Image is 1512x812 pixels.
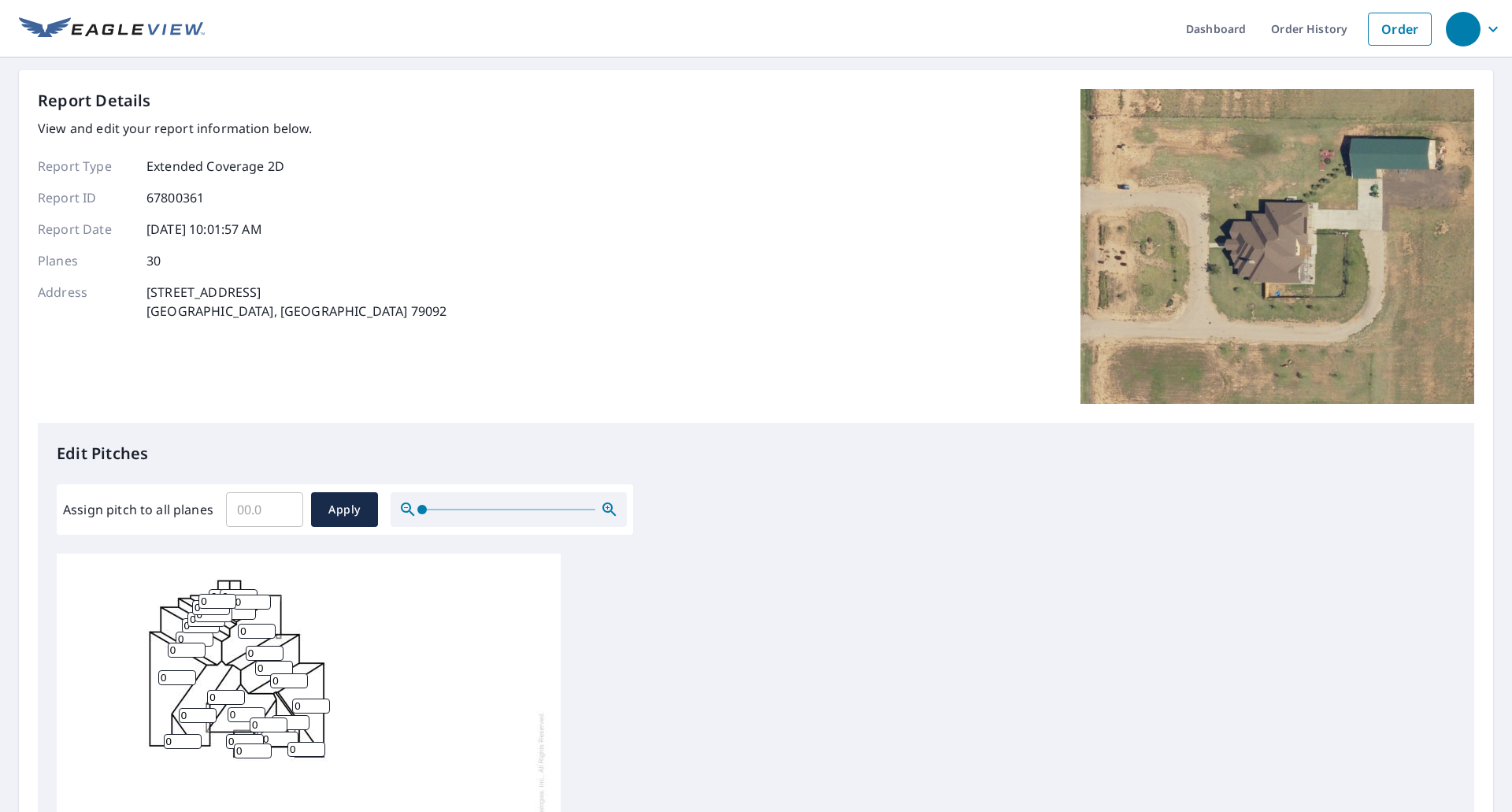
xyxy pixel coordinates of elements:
[1080,89,1474,404] img: Top image
[38,157,132,176] p: Report Type
[38,89,151,113] p: Report Details
[38,283,132,321] p: Address
[1368,13,1432,46] a: Order
[38,251,132,270] p: Planes
[38,188,132,207] p: Report ID
[146,220,262,239] p: [DATE] 10:01:57 AM
[311,492,378,527] button: Apply
[324,500,365,520] span: Apply
[38,119,447,138] p: View and edit your report information below.
[57,442,1455,465] p: Edit Pitches
[146,157,284,176] p: Extended Coverage 2D
[146,283,447,321] p: [STREET_ADDRESS] [GEOGRAPHIC_DATA], [GEOGRAPHIC_DATA] 79092
[38,220,132,239] p: Report Date
[146,188,204,207] p: 67800361
[19,17,205,41] img: EV Logo
[63,500,213,519] label: Assign pitch to all planes
[226,488,303,532] input: 00.0
[146,251,161,270] p: 30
